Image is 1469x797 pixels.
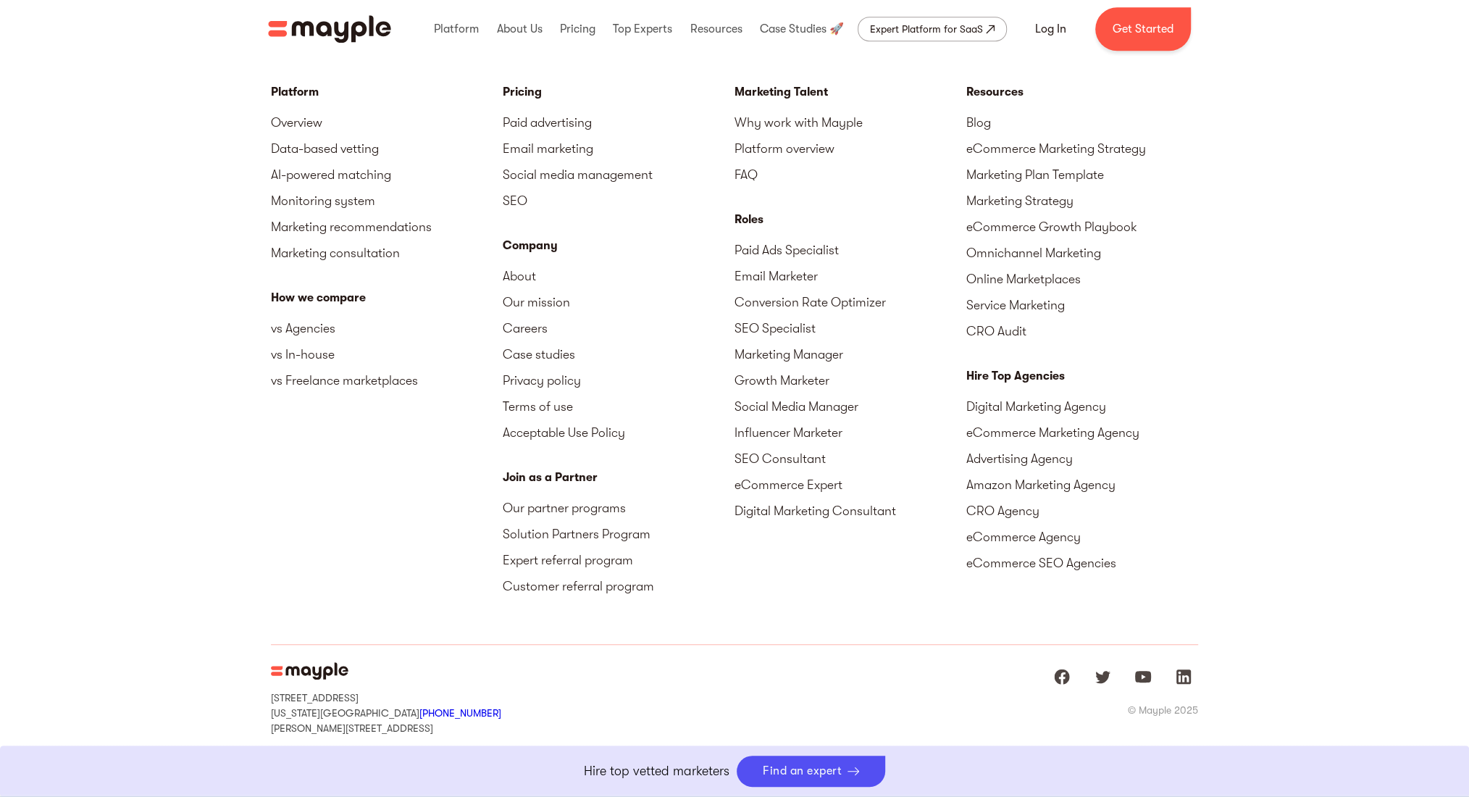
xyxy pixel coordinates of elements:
a: Get Started [1095,7,1191,51]
div: © Mayple 2025 [1128,703,1198,717]
a: Social media management [503,162,734,188]
a: Careers [503,315,734,341]
a: eCommerce Agency [966,524,1198,550]
a: Monitoring system [271,188,503,214]
a: AI-powered matching [271,162,503,188]
a: Paid Ads Specialist [734,237,966,263]
a: Conversion Rate Optimizer [734,289,966,315]
a: Mayple at LinkedIn [1169,662,1198,691]
a: CRO Agency [966,498,1198,524]
a: FAQ [734,162,966,188]
a: Influencer Marketer [734,420,966,446]
div: Top Experts [609,6,676,52]
a: Case studies [503,341,734,367]
a: Paid advertising [503,109,734,135]
div: Marketing Talent [734,83,966,101]
a: Expert Platform for SaaS [858,17,1007,41]
a: Marketing recommendations [271,214,503,240]
a: Email marketing [503,135,734,162]
a: SEO Specialist [734,315,966,341]
a: eCommerce Marketing Strategy [966,135,1198,162]
a: Pricing [503,83,734,101]
div: [STREET_ADDRESS] [US_STATE][GEOGRAPHIC_DATA] [PERSON_NAME][STREET_ADDRESS] [271,691,501,735]
a: Service Marketing [966,292,1198,318]
div: About Us [493,6,546,52]
img: youtube logo [1134,668,1152,685]
a: Digital Marketing Consultant [734,498,966,524]
a: Acceptable Use Policy [503,420,734,446]
a: eCommerce SEO Agencies [966,550,1198,576]
a: SEO [503,188,734,214]
iframe: To enrich screen reader interactions, please activate Accessibility in Grammarly extension settings [1397,727,1469,797]
div: Hire Top Agencies [966,367,1198,385]
div: Platform [271,83,503,101]
a: vs In-house [271,341,503,367]
a: Customer referral program [503,573,734,599]
a: Omnichannel Marketing [966,240,1198,266]
a: home [268,15,391,43]
img: Mayple Logo [271,662,348,680]
a: Our mission [503,289,734,315]
div: Expert Platform for SaaS [870,20,983,38]
a: Log In [1018,12,1084,46]
a: eCommerce Growth Playbook [966,214,1198,240]
a: Growth Marketer [734,367,966,393]
a: Our partner programs [503,495,734,521]
a: Mayple at Facebook [1047,662,1076,691]
a: Privacy policy [503,367,734,393]
img: linkedIn [1175,668,1192,685]
a: Platform overview [734,135,966,162]
a: Solution Partners Program [503,521,734,547]
a: Marketing Manager [734,341,966,367]
a: Social Media Manager [734,393,966,420]
a: eCommerce Marketing Agency [966,420,1198,446]
a: Data-based vetting [271,135,503,162]
a: SEO Consultant [734,446,966,472]
a: Online Marketplaces [966,266,1198,292]
div: Roles [734,211,966,228]
a: Marketing Plan Template [966,162,1198,188]
a: [PHONE_NUMBER] [419,707,501,719]
a: Blog [966,109,1198,135]
a: Marketing Strategy [966,188,1198,214]
div: Pricing [556,6,599,52]
a: vs Freelance marketplaces [271,367,503,393]
a: Expert referral program [503,547,734,573]
img: Mayple logo [268,15,391,43]
div: Resources [966,83,1198,101]
a: Amazon Marketing Agency [966,472,1198,498]
img: facebook logo [1053,668,1071,685]
a: Marketing consultation [271,240,503,266]
div: Platform [430,6,482,52]
div: Chat Widget [1397,727,1469,797]
div: Resources [687,6,746,52]
a: Mayple at Youtube [1129,662,1158,691]
div: Company [503,237,734,254]
div: How we compare [271,289,503,306]
img: twitter logo [1094,668,1111,685]
a: Terms of use [503,393,734,420]
a: vs Agencies [271,315,503,341]
a: Why work with Mayple [734,109,966,135]
a: Digital Marketing Agency [966,393,1198,420]
a: Advertising Agency [966,446,1198,472]
a: CRO Audit [966,318,1198,344]
a: Email Marketer [734,263,966,289]
div: Join as a Partner [503,469,734,486]
a: Mayple at Twitter [1088,662,1117,691]
a: eCommerce Expert [734,472,966,498]
a: About [503,263,734,289]
a: Overview [271,109,503,135]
